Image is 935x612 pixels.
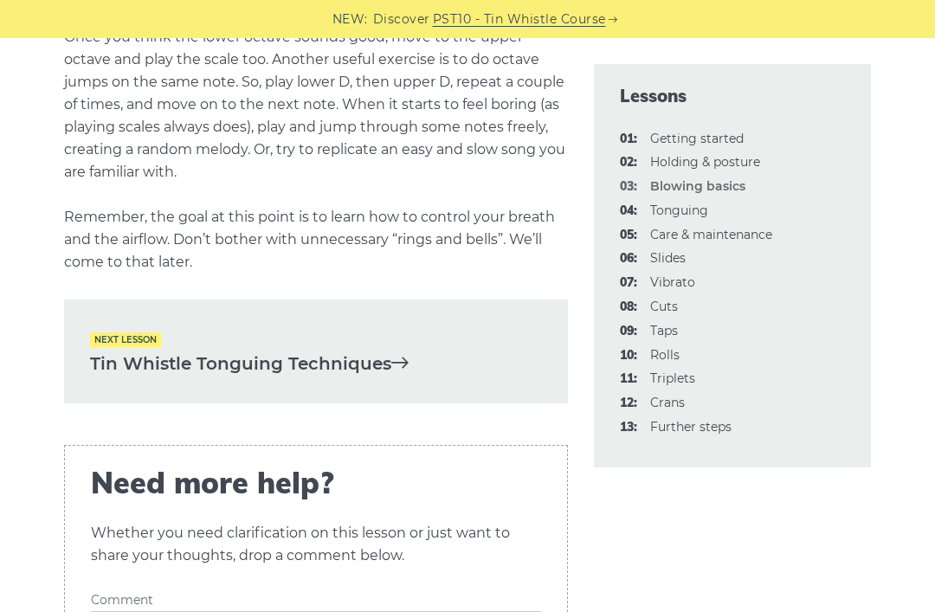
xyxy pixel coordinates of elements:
[90,332,161,347] span: Next lesson
[650,395,685,410] a: 12:Crans
[620,417,637,438] span: 13:
[620,273,637,293] span: 07:
[620,152,637,173] span: 02:
[91,466,542,501] span: Need more help?
[650,274,695,290] a: 07:Vibrato
[433,10,606,29] a: PST10 - Tin Whistle Course
[620,248,637,269] span: 06:
[650,227,772,242] a: 05:Care & maintenance
[91,593,542,608] label: Comment
[332,10,368,29] span: NEW:
[650,299,678,314] a: 08:Cuts
[620,345,637,366] span: 10:
[620,129,637,150] span: 01:
[620,321,637,342] span: 09:
[620,177,637,197] span: 03:
[650,154,760,170] a: 02:Holding & posture
[650,178,745,194] strong: Blowing basics
[650,419,732,435] a: 13:Further steps
[620,297,637,318] span: 08:
[650,323,678,338] a: 09:Taps
[620,393,637,414] span: 12:
[650,347,680,363] a: 10:Rolls
[650,250,686,266] a: 06:Slides
[620,225,637,246] span: 05:
[91,522,542,567] p: Whether you need clarification on this lesson or just want to share your thoughts, drop a comment...
[650,131,744,146] a: 01:Getting started
[650,370,695,386] a: 11:Triplets
[620,84,845,108] span: Lessons
[620,201,637,222] span: 04:
[90,350,543,378] a: Tin Whistle Tonguing Techniques
[373,10,430,29] span: Discover
[620,369,637,390] span: 11:
[650,203,708,218] a: 04:Tonguing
